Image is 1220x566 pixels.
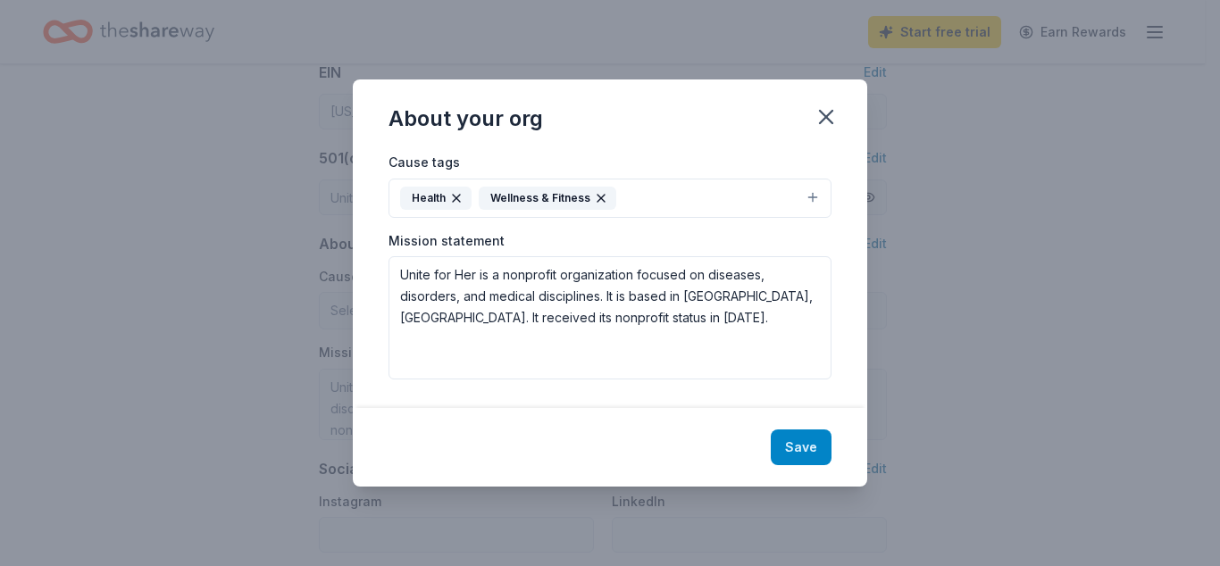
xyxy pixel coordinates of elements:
button: HealthWellness & Fitness [389,179,831,218]
div: About your org [389,104,543,133]
div: Health [400,187,472,210]
div: Wellness & Fitness [479,187,616,210]
label: Mission statement [389,232,505,250]
button: Save [771,429,831,465]
textarea: Unite for Her is a nonprofit organization focused on diseases, disorders, and medical disciplines... [389,256,831,379]
label: Cause tags [389,154,460,171]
